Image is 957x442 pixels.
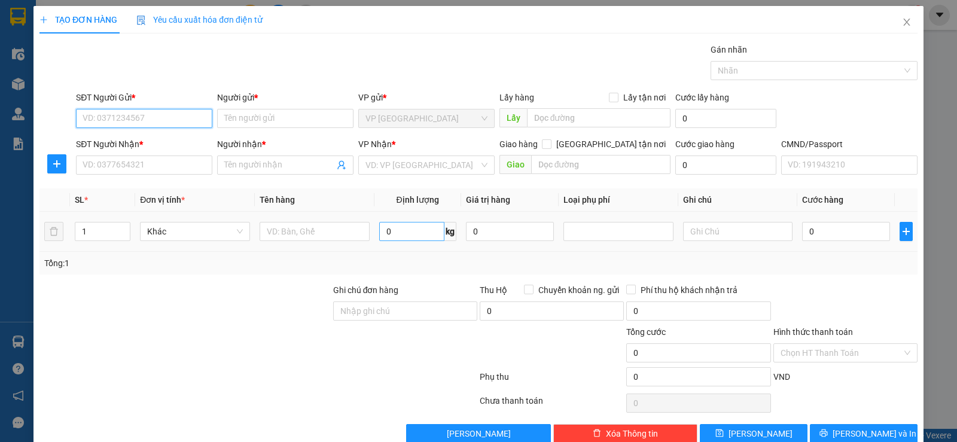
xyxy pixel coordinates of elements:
input: Cước lấy hàng [675,109,776,128]
span: Đơn vị tính [140,195,185,205]
span: close [902,17,912,27]
div: Phụ thu [478,370,625,391]
input: Ghi Chú [683,222,793,241]
button: plus [47,154,66,173]
span: Yêu cầu xuất hóa đơn điện tử [136,15,263,25]
label: Ghi chú đơn hàng [333,285,399,295]
span: plus [48,159,66,169]
label: Gán nhãn [711,45,747,54]
span: Chuyển khoản ng. gửi [534,284,624,297]
th: Ghi chú [678,188,798,212]
span: VP Nhận [358,139,392,149]
span: Thu Hộ [480,285,507,295]
span: TẠO ĐƠN HÀNG [39,15,117,25]
span: Lấy hàng [499,93,534,102]
span: VP Bắc Sơn [365,109,487,127]
span: Khác [147,222,243,240]
label: Cước lấy hàng [675,93,729,102]
label: Hình thức thanh toán [773,327,853,337]
span: VND [773,372,790,382]
div: SĐT Người Nhận [76,138,212,151]
input: Cước giao hàng [675,156,776,175]
th: Loại phụ phí [559,188,678,212]
span: Lấy tận nơi [618,91,670,104]
span: Giá trị hàng [466,195,510,205]
img: icon [136,16,146,25]
span: printer [819,429,828,438]
span: Lấy [499,108,527,127]
button: Close [890,6,924,39]
span: Cước hàng [802,195,843,205]
span: delete [593,429,601,438]
div: Tổng: 1 [44,257,370,270]
span: Giao [499,155,531,174]
input: Ghi chú đơn hàng [333,301,477,321]
button: plus [900,222,913,241]
span: [GEOGRAPHIC_DATA] tận nơi [551,138,670,151]
span: Phí thu hộ khách nhận trả [636,284,742,297]
span: save [715,429,724,438]
div: VP gửi [358,91,495,104]
span: Định lượng [397,195,439,205]
div: Người gửi [217,91,353,104]
div: CMND/Passport [781,138,918,151]
input: Dọc đường [527,108,671,127]
span: SL [75,195,84,205]
span: [PERSON_NAME] [447,427,511,440]
span: Giao hàng [499,139,538,149]
input: 0 [466,222,554,241]
span: kg [444,222,456,241]
span: [PERSON_NAME] [729,427,793,440]
span: [PERSON_NAME] và In [833,427,916,440]
span: Tổng cước [626,327,666,337]
input: Dọc đường [531,155,671,174]
div: Chưa thanh toán [478,394,625,415]
input: VD: Bàn, Ghế [260,222,370,241]
button: delete [44,222,63,241]
span: user-add [337,160,346,170]
span: plus [39,16,48,24]
span: Tên hàng [260,195,295,205]
div: Người nhận [217,138,353,151]
span: plus [900,227,912,236]
label: Cước giao hàng [675,139,734,149]
span: Xóa Thông tin [606,427,658,440]
div: SĐT Người Gửi [76,91,212,104]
